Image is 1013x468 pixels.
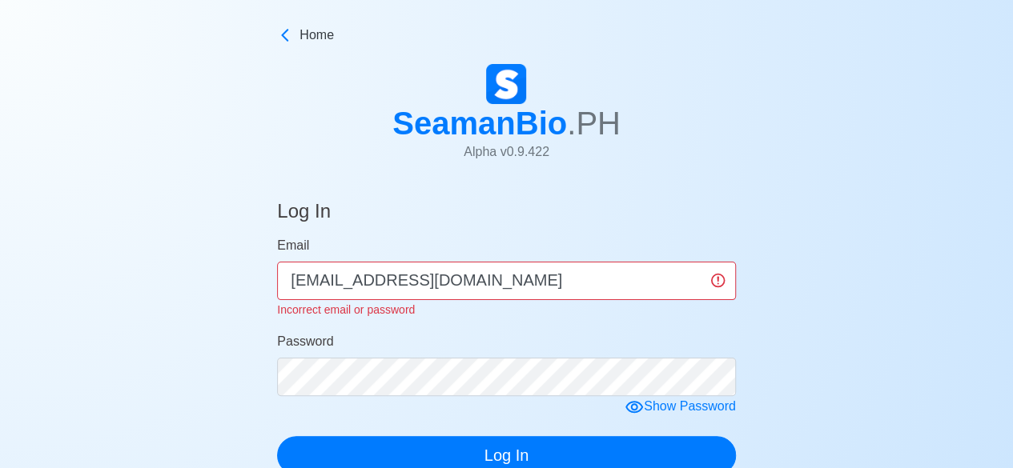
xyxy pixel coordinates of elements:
span: Email [277,238,309,252]
div: Show Password [625,397,736,417]
img: Logo [486,64,526,104]
span: .PH [567,106,621,141]
a: SeamanBio.PHAlpha v0.9.422 [392,64,621,174]
h4: Log In [277,200,331,230]
small: Incorrect email or password [277,303,415,316]
input: Your email [277,262,736,300]
span: Home [299,26,334,45]
a: Home [277,26,736,45]
p: Alpha v 0.9.422 [392,142,621,162]
span: Password [277,334,333,348]
h1: SeamanBio [392,104,621,142]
